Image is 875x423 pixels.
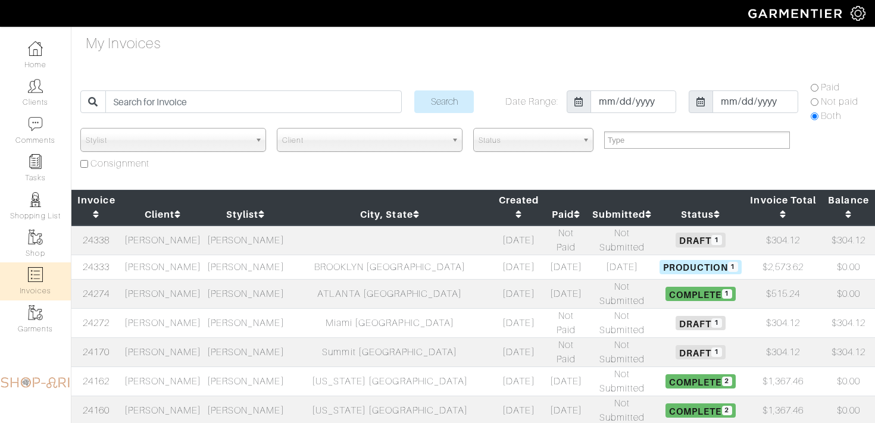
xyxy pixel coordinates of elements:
[822,225,875,255] td: $304.12
[204,308,287,337] td: [PERSON_NAME]
[287,337,492,366] td: Summit [GEOGRAPHIC_DATA]
[552,209,580,220] a: Paid
[121,308,204,337] td: [PERSON_NAME]
[493,279,545,308] td: [DATE]
[545,337,587,366] td: Not Paid
[121,255,204,279] td: [PERSON_NAME]
[750,195,816,220] a: Invoice Total
[587,279,657,308] td: Not Submitted
[744,225,822,255] td: $304.12
[28,192,43,207] img: stylists-icon-eb353228a002819b7ec25b43dbf5f0378dd9e0616d9560372ff212230b889e62.png
[83,289,110,299] a: 24274
[77,195,115,220] a: Invoice
[121,225,204,255] td: [PERSON_NAME]
[545,279,587,308] td: [DATE]
[90,156,150,171] label: Consignment
[505,95,559,109] label: Date Range:
[204,225,287,255] td: [PERSON_NAME]
[676,345,725,359] span: Draft
[28,230,43,245] img: garments-icon-b7da505a4dc4fd61783c78ac3ca0ef83fa9d6f193b1c9dc38574b1d14d53ca28.png
[145,209,181,220] a: Client
[28,41,43,56] img: dashboard-icon-dbcd8f5a0b271acd01030246c82b418ddd0df26cd7fceb0bd07c9910d44c42f6.png
[479,129,577,152] span: Status
[587,225,657,255] td: Not Submitted
[28,267,43,282] img: orders-icon-0abe47150d42831381b5fb84f609e132dff9fe21cb692f30cb5eec754e2cba89.png
[822,366,875,396] td: $0.00
[587,337,657,366] td: Not Submitted
[28,154,43,169] img: reminder-icon-8004d30b9f0a5d33ae49ab947aed9ed385cf756f9e5892f1edd6e32f2345188e.png
[711,347,721,358] span: 1
[28,117,43,131] img: comment-icon-a0a6a9ef722e966f86d9cbdc48e553b5cf19dbc54f86b18d962a5391bc8f6eb6.png
[742,3,851,24] img: garmentier-logo-header-white-b43fb05a5012e4ada735d5af1a66efaba907eab6374d6393d1fbf88cb4ef424d.png
[287,279,492,308] td: ATLANTA [GEOGRAPHIC_DATA]
[665,287,735,301] span: Complete
[204,255,287,279] td: [PERSON_NAME]
[822,279,875,308] td: $0.00
[493,225,545,255] td: [DATE]
[83,347,110,358] a: 24170
[821,95,858,109] label: Not paid
[83,235,110,246] a: 24338
[204,279,287,308] td: [PERSON_NAME]
[83,376,110,387] a: 24162
[822,308,875,337] td: $304.12
[545,225,587,255] td: Not Paid
[493,308,545,337] td: [DATE]
[545,366,587,396] td: [DATE]
[822,255,875,279] td: $0.00
[105,90,402,113] input: Search for Invoice
[744,366,822,396] td: $1,367.46
[681,209,720,220] a: Status
[665,374,735,388] span: Complete
[722,377,732,387] span: 2
[28,305,43,320] img: garments-icon-b7da505a4dc4fd61783c78ac3ca0ef83fa9d6f193b1c9dc38574b1d14d53ca28.png
[493,366,545,396] td: [DATE]
[287,308,492,337] td: Miami [GEOGRAPHIC_DATA]
[711,235,721,245] span: 1
[665,403,735,418] span: Complete
[204,366,287,396] td: [PERSON_NAME]
[121,366,204,396] td: [PERSON_NAME]
[204,337,287,366] td: [PERSON_NAME]
[587,255,657,279] td: [DATE]
[226,209,265,220] a: Stylist
[722,289,732,299] span: 1
[587,366,657,396] td: Not Submitted
[86,129,250,152] span: Stylist
[493,255,545,279] td: [DATE]
[744,308,822,337] td: $304.12
[711,318,721,328] span: 1
[282,129,446,152] span: Client
[660,260,742,274] span: Production
[722,406,732,416] span: 2
[587,308,657,337] td: Not Submitted
[86,35,161,52] h4: My Invoices
[821,109,841,123] label: Both
[499,195,539,220] a: Created
[851,6,865,21] img: gear-icon-white-bd11855cb880d31180b6d7d6211b90ccbf57a29d726f0c71d8c61bd08dd39cc2.png
[821,80,840,95] label: Paid
[287,366,492,396] td: [US_STATE] [GEOGRAPHIC_DATA]
[28,79,43,93] img: clients-icon-6bae9207a08558b7cb47a8932f037763ab4055f8c8b6bfacd5dc20c3e0201464.png
[287,255,492,279] td: BROOKLYN [GEOGRAPHIC_DATA]
[545,255,587,279] td: [DATE]
[592,209,652,220] a: Submitted
[414,90,474,113] input: Search
[828,195,868,220] a: Balance
[728,262,738,272] span: 1
[83,262,110,272] a: 24333
[83,318,110,328] a: 24272
[83,405,110,416] a: 24160
[121,279,204,308] td: [PERSON_NAME]
[676,316,725,330] span: Draft
[744,337,822,366] td: $304.12
[493,337,545,366] td: [DATE]
[360,209,420,220] a: City, State
[822,337,875,366] td: $304.12
[676,233,725,247] span: Draft
[545,308,587,337] td: Not Paid
[744,255,822,279] td: $2,573.62
[744,279,822,308] td: $515.24
[121,337,204,366] td: [PERSON_NAME]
